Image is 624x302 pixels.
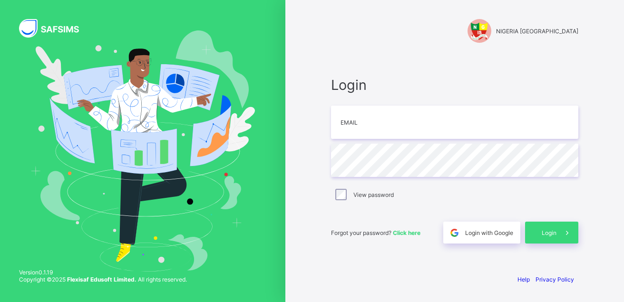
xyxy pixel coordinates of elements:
[536,276,574,283] a: Privacy Policy
[67,276,136,283] strong: Flexisaf Edusoft Limited.
[331,77,578,93] span: Login
[465,229,513,236] span: Login with Google
[542,229,556,236] span: Login
[331,229,420,236] span: Forgot your password?
[353,191,394,198] label: View password
[19,269,187,276] span: Version 0.1.19
[449,227,460,238] img: google.396cfc9801f0270233282035f929180a.svg
[517,276,530,283] a: Help
[19,19,90,38] img: SAFSIMS Logo
[496,28,578,35] span: NIGERIA [GEOGRAPHIC_DATA]
[30,30,255,272] img: Hero Image
[393,229,420,236] a: Click here
[19,276,187,283] span: Copyright © 2025 All rights reserved.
